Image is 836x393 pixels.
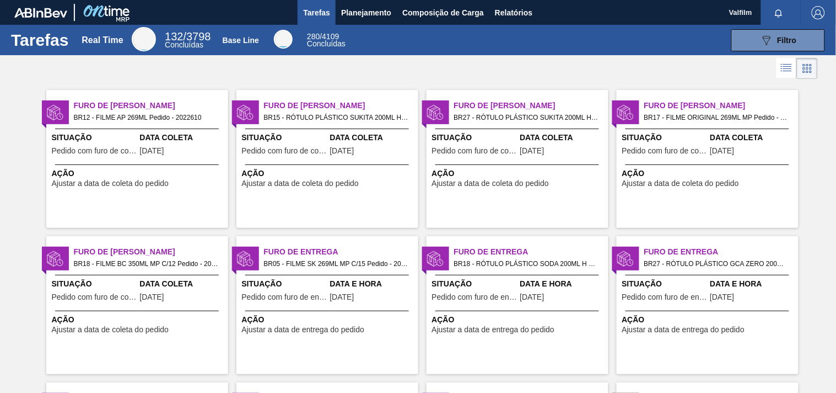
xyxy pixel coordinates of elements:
span: BR12 - FILME AP 269ML Pedido - 2022610 [74,111,219,124]
div: Real Time [165,32,211,49]
span: Pedido com furo de coleta [242,147,327,155]
span: Ação [622,168,796,179]
span: Furo de Coleta [644,100,799,111]
span: Relatórios [495,6,532,19]
span: Ação [242,168,416,179]
span: Pedido com furo de entrega [622,293,708,301]
span: Data Coleta [710,132,796,144]
span: Pedido com furo de coleta [52,293,137,301]
span: Situação [432,132,517,144]
div: Visão em Lista [776,58,797,79]
span: Situação [622,278,708,290]
span: Furo de Coleta [264,100,418,111]
img: status [617,251,634,267]
span: Ajustar a data de coleta do pedido [52,326,169,334]
span: Pedido com furo de entrega [242,293,327,301]
span: Ação [52,314,225,326]
img: TNhmsLtSVTkK8tSr43FrP2fwEKptu5GPRR3wAAAABJRU5ErkJggg== [14,8,67,18]
div: Base Line [223,36,259,45]
span: Planejamento [341,6,391,19]
span: Situação [242,278,327,290]
img: status [237,104,254,121]
img: status [427,104,444,121]
span: Data e Hora [520,278,606,290]
span: BR18 - RÓTULO PLÁSTICO SODA 200ML H Pedido - 2018116 [454,258,600,270]
div: Base Line [307,33,346,47]
span: Ação [52,168,225,179]
span: / 3798 [165,30,211,43]
span: Ação [432,168,606,179]
span: Ação [622,314,796,326]
span: Situação [432,278,517,290]
span: 28/09/2025, [330,293,354,301]
span: Ajustar a data de coleta do pedido [242,179,359,188]
span: BR27 - RÓTULO PLÁSTICO SUKITA 200ML H Pedido - 2018157 [454,111,600,124]
span: Furo de Coleta [74,100,228,111]
img: status [427,251,444,267]
img: status [617,104,634,121]
div: Base Line [274,30,293,49]
h1: Tarefas [11,34,69,46]
span: Filtro [778,36,797,45]
span: Ação [242,314,416,326]
span: BR27 - RÓTULO PLÁSTICO GCA ZERO 200ML H Pedido - 2023499 [644,258,790,270]
span: Furo de Entrega [644,246,799,258]
span: Furo de Coleta [74,246,228,258]
span: Data Coleta [140,132,225,144]
span: 132 [165,30,183,43]
button: Filtro [731,29,825,51]
img: status [47,104,63,121]
span: / 4109 [307,32,339,41]
button: Notificações [761,5,796,20]
span: Concluídas [165,40,203,49]
span: Data Coleta [140,278,225,290]
span: Composição de Carga [402,6,484,19]
span: 29/09/2025 [140,293,164,301]
span: BR05 - FILME SK 269ML MP C/15 Pedido - 2007553 [264,258,409,270]
img: Logout [812,6,825,19]
span: Ajustar a data de entrega do pedido [622,326,745,334]
span: Pedido com furo de entrega [432,293,517,301]
span: Concluídas [307,39,346,48]
span: 23/09/2025 [330,147,354,155]
span: Tarefas [303,6,330,19]
span: 29/09/2025 [140,147,164,155]
span: Data Coleta [330,132,416,144]
span: Furo de Entrega [454,246,608,258]
span: Situação [52,278,137,290]
span: Ajustar a data de coleta do pedido [432,179,549,188]
span: Ajustar a data de entrega do pedido [242,326,365,334]
span: Situação [622,132,708,144]
span: Pedido com furo de coleta [52,147,137,155]
span: Data e Hora [710,278,796,290]
span: Pedido com furo de coleta [432,147,517,155]
img: status [237,251,254,267]
span: Data e Hora [330,278,416,290]
span: BR17 - FILME ORIGINAL 269ML MP Pedido - 2020937 [644,111,790,124]
span: Situação [242,132,327,144]
span: Ajustar a data de coleta do pedido [622,179,740,188]
span: 26/09/2025, [710,293,735,301]
span: BR15 - RÓTULO PLÁSTICO SUKITA 200ML H Pedido - 2002403 [264,111,409,124]
span: 29/09/2025 [710,147,735,155]
span: Data Coleta [520,132,606,144]
span: Ajustar a data de entrega do pedido [432,326,555,334]
span: Pedido com furo de coleta [622,147,708,155]
div: Real Time [82,35,123,45]
img: status [47,251,63,267]
span: 27/09/2025 [520,147,544,155]
span: BR18 - FILME BC 350ML MP C/12 Pedido - 2020928 [74,258,219,270]
div: Visão em Cards [797,58,818,79]
span: 280 [307,32,320,41]
span: Furo de Entrega [264,246,418,258]
div: Real Time [132,27,156,51]
span: Situação [52,132,137,144]
span: Ação [432,314,606,326]
span: Furo de Coleta [454,100,608,111]
span: 29/09/2025, [520,293,544,301]
span: Ajustar a data de coleta do pedido [52,179,169,188]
